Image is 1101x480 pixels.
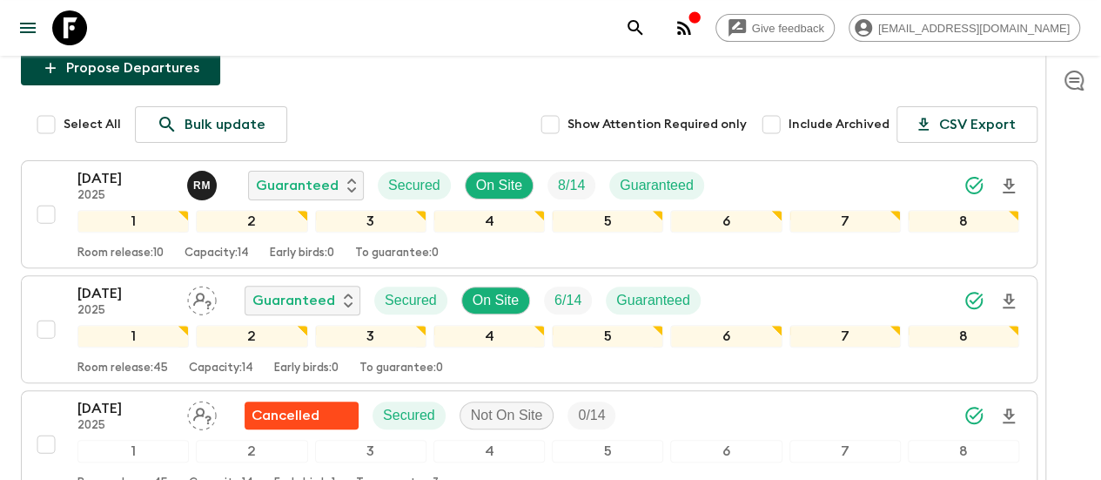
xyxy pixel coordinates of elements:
svg: Synced Successfully [963,290,984,311]
div: 4 [433,440,545,463]
p: [DATE] [77,168,173,189]
div: 7 [789,325,901,348]
svg: Download Onboarding [998,291,1019,312]
p: 2025 [77,419,173,433]
span: Include Archived [789,116,890,133]
div: [EMAIL_ADDRESS][DOMAIN_NAME] [849,14,1080,42]
div: 5 [552,325,663,348]
div: Secured [373,402,446,429]
div: Not On Site [460,402,554,429]
div: 7 [789,440,901,463]
button: [DATE]2025Assign pack leaderGuaranteedSecuredOn SiteTrip FillGuaranteed12345678Room release:45Cap... [21,275,1037,383]
div: 8 [908,325,1019,348]
p: Secured [385,290,437,311]
div: 4 [433,325,545,348]
span: Reniel Monzon Jimenez [187,176,220,190]
div: Flash Pack cancellation [245,402,359,429]
span: Select All [64,116,121,133]
svg: Download Onboarding [998,176,1019,197]
div: 6 [670,210,782,233]
p: Guaranteed [616,290,690,311]
p: Early birds: 0 [270,247,334,260]
div: 2 [196,210,307,233]
p: [DATE] [77,398,173,419]
div: 1 [77,210,189,233]
p: 8 / 14 [558,175,585,196]
svg: Synced Successfully [963,175,984,196]
p: On Site [473,290,519,311]
span: Show Attention Required only [567,116,747,133]
div: 1 [77,325,189,348]
button: CSV Export [896,106,1037,143]
div: 1 [77,440,189,463]
p: Guaranteed [256,175,339,196]
p: Capacity: 14 [189,362,253,375]
p: 2025 [77,189,173,203]
div: 6 [670,440,782,463]
p: 0 / 14 [578,405,605,426]
div: 3 [315,440,426,463]
div: 2 [196,325,307,348]
svg: Download Onboarding [998,406,1019,427]
span: Give feedback [742,22,834,35]
p: Secured [388,175,440,196]
div: 8 [908,440,1019,463]
p: Cancelled [252,405,319,426]
p: Guaranteed [620,175,694,196]
p: Early birds: 0 [274,362,339,375]
div: Trip Fill [567,402,615,429]
button: Propose Departures [21,51,220,85]
div: 5 [552,440,663,463]
button: search adventures [618,10,653,45]
p: Room release: 10 [77,247,164,260]
div: 2 [196,440,307,463]
span: Assign pack leader [187,291,217,305]
a: Bulk update [135,106,287,143]
div: On Site [465,172,534,199]
div: 7 [789,210,901,233]
span: Assign pack leader [187,406,217,420]
button: menu [10,10,45,45]
p: Secured [383,405,435,426]
div: Trip Fill [547,172,595,199]
p: Not On Site [471,405,543,426]
p: [DATE] [77,283,173,304]
button: RM [187,171,220,200]
div: On Site [461,287,530,314]
div: 6 [670,325,782,348]
p: On Site [476,175,522,196]
div: 3 [315,210,426,233]
p: R M [193,179,211,193]
svg: Synced Successfully [963,405,984,426]
p: 2025 [77,304,173,318]
div: Secured [378,172,451,199]
p: To guarantee: 0 [355,247,439,260]
p: 6 / 14 [554,290,581,311]
div: 4 [433,210,545,233]
p: To guarantee: 0 [359,362,443,375]
p: Room release: 45 [77,362,168,375]
div: 8 [908,210,1019,233]
div: 5 [552,210,663,233]
div: Trip Fill [544,287,592,314]
p: Capacity: 14 [185,247,249,260]
span: [EMAIL_ADDRESS][DOMAIN_NAME] [869,22,1079,35]
button: [DATE]2025Reniel Monzon JimenezGuaranteedSecuredOn SiteTrip FillGuaranteed12345678Room release:10... [21,160,1037,268]
div: 3 [315,325,426,348]
div: Secured [374,287,447,314]
a: Give feedback [715,14,835,42]
p: Bulk update [185,114,265,135]
p: Guaranteed [252,290,335,311]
